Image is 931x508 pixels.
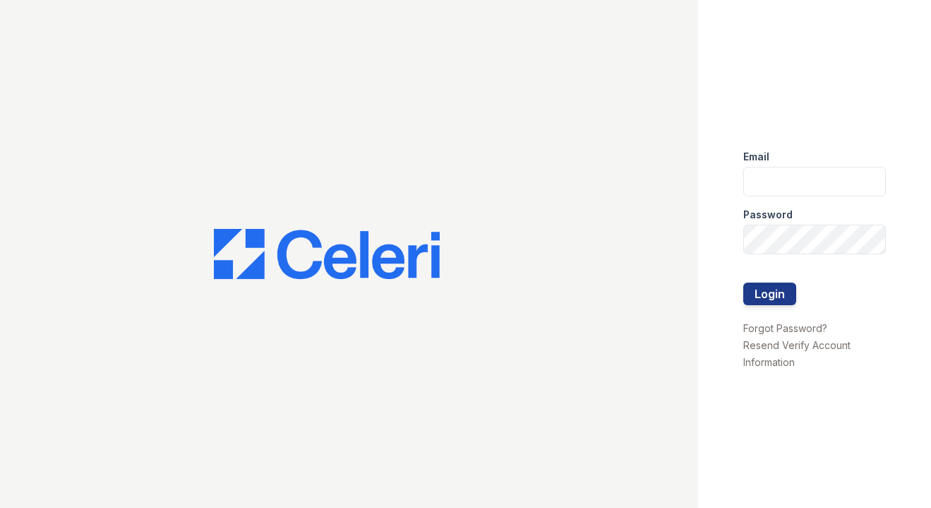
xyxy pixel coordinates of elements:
button: Login [743,283,796,305]
a: Forgot Password? [743,322,827,334]
label: Password [743,208,793,222]
img: CE_Logo_Blue-a8612792a0a2168367f1c8372b55b34899dd931a85d93a1a3d3e32e68fde9ad4.png [214,229,440,280]
label: Email [743,150,769,164]
a: Resend Verify Account Information [743,339,851,368]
